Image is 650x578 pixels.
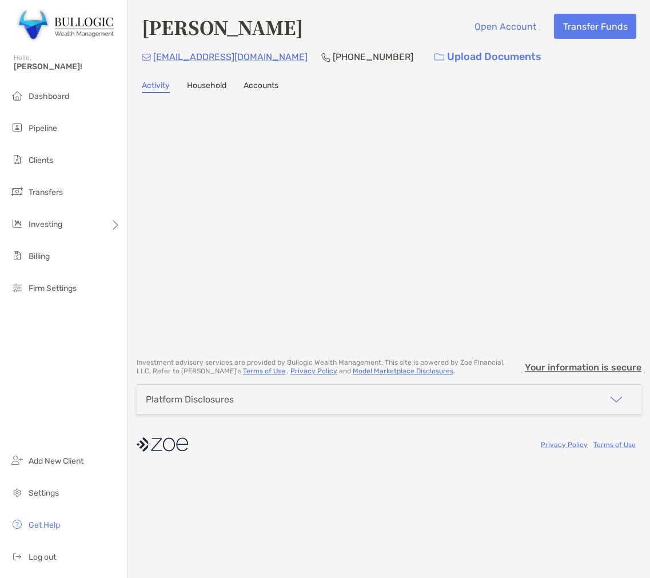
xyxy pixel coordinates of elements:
[427,45,549,69] a: Upload Documents
[10,281,24,294] img: firm-settings icon
[525,362,641,373] p: Your information is secure
[290,367,337,375] a: Privacy Policy
[10,485,24,499] img: settings icon
[14,62,121,71] span: [PERSON_NAME]!
[10,549,24,563] img: logout icon
[10,453,24,467] img: add_new_client icon
[10,153,24,166] img: clients icon
[434,53,444,61] img: button icon
[29,156,53,165] span: Clients
[14,5,114,46] img: Zoe Logo
[29,252,50,261] span: Billing
[10,89,24,102] img: dashboard icon
[321,53,330,62] img: Phone Icon
[142,54,151,61] img: Email Icon
[29,520,60,530] span: Get Help
[29,91,69,101] span: Dashboard
[142,14,303,40] h4: [PERSON_NAME]
[146,394,234,405] div: Platform Disclosures
[153,50,308,64] p: [EMAIL_ADDRESS][DOMAIN_NAME]
[137,358,513,376] p: Investment advisory services are provided by Bullogic Wealth Management . This site is powered by...
[243,367,285,375] a: Terms of Use
[244,81,278,93] a: Accounts
[609,393,623,406] img: icon arrow
[465,14,545,39] button: Open Account
[29,220,62,229] span: Investing
[10,185,24,198] img: transfers icon
[541,441,588,449] a: Privacy Policy
[333,50,413,64] p: [PHONE_NUMBER]
[353,367,453,375] a: Model Marketplace Disclosures
[29,488,59,498] span: Settings
[10,249,24,262] img: billing icon
[187,81,226,93] a: Household
[29,123,57,133] span: Pipeline
[593,441,636,449] a: Terms of Use
[29,552,56,562] span: Log out
[142,81,170,93] a: Activity
[10,217,24,230] img: investing icon
[137,432,188,457] img: company logo
[29,456,83,466] span: Add New Client
[29,284,77,293] span: Firm Settings
[10,121,24,134] img: pipeline icon
[554,14,636,39] button: Transfer Funds
[29,188,63,197] span: Transfers
[10,517,24,531] img: get-help icon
